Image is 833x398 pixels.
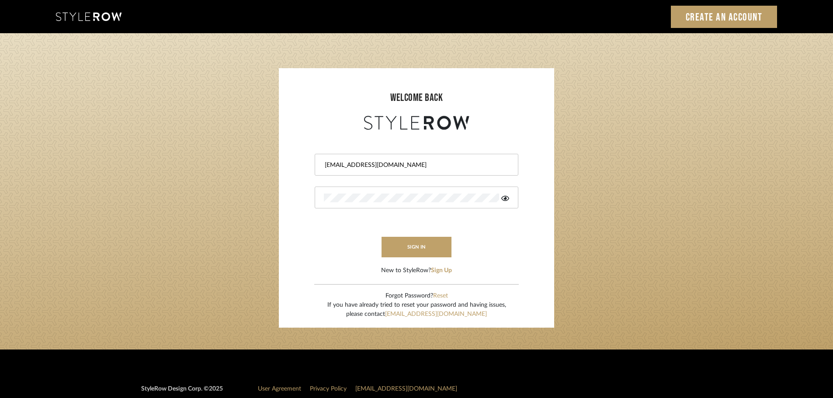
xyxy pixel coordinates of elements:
[433,291,448,301] button: Reset
[324,161,507,170] input: Email Address
[385,311,487,317] a: [EMAIL_ADDRESS][DOMAIN_NAME]
[382,237,451,257] button: sign in
[431,266,452,275] button: Sign Up
[258,386,301,392] a: User Agreement
[671,6,777,28] a: Create an Account
[381,266,452,275] div: New to StyleRow?
[327,291,506,301] div: Forgot Password?
[355,386,457,392] a: [EMAIL_ADDRESS][DOMAIN_NAME]
[288,90,545,106] div: welcome back
[310,386,347,392] a: Privacy Policy
[327,301,506,319] div: If you have already tried to reset your password and having issues, please contact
